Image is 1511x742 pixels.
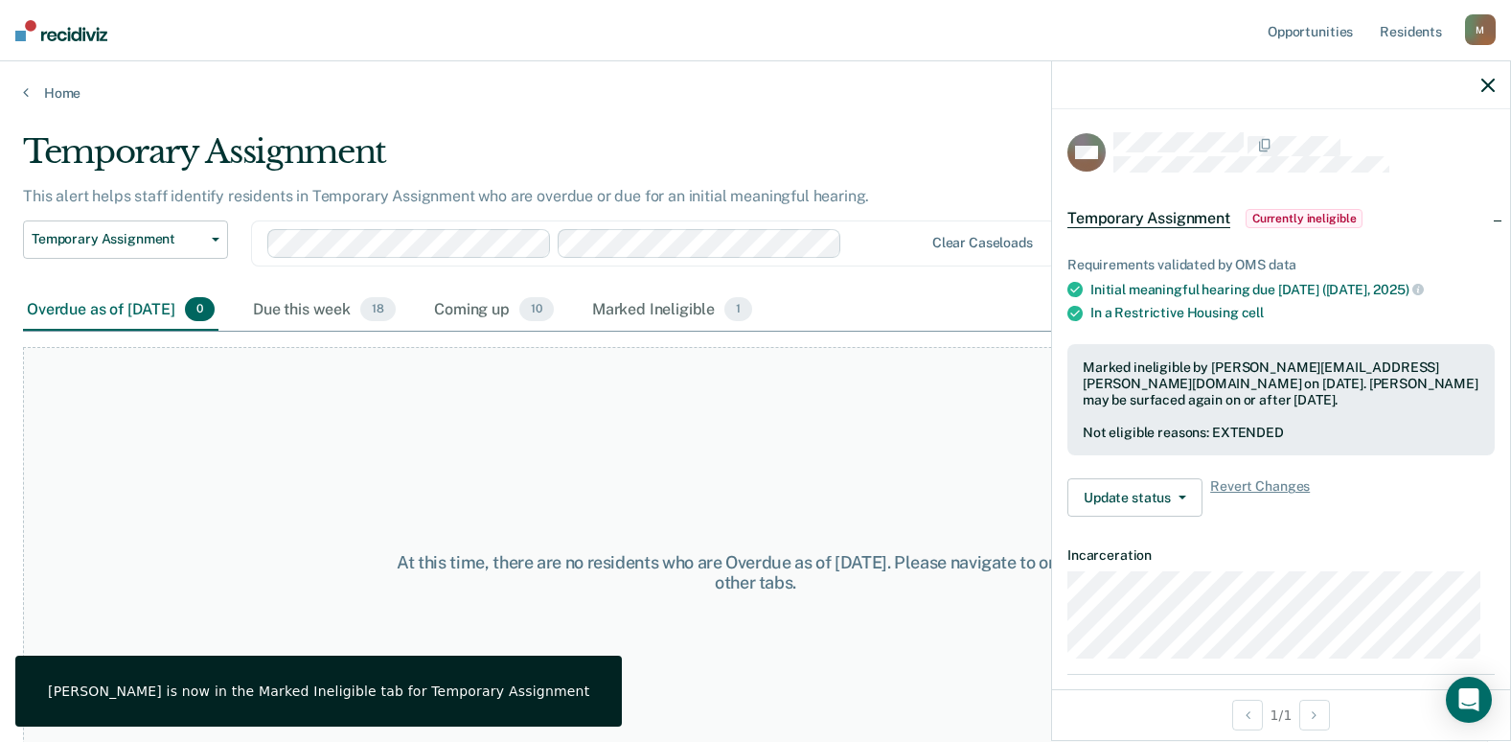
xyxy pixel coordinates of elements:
span: 0 [185,297,215,322]
a: Home [23,84,1488,102]
div: Not eligible reasons: EXTENDED [1083,425,1479,441]
div: Marked Ineligible [588,290,757,332]
span: Temporary Assignment [1067,209,1230,228]
div: Marked ineligible by [PERSON_NAME][EMAIL_ADDRESS][PERSON_NAME][DOMAIN_NAME] on [DATE]. [PERSON_NA... [1083,359,1479,407]
p: This alert helps staff identify residents in Temporary Assignment who are overdue or due for an i... [23,187,869,205]
button: Previous Opportunity [1232,700,1263,730]
span: 18 [360,297,396,322]
div: Temporary Assignment [23,132,1156,187]
div: 1 / 1 [1052,689,1510,740]
span: 1 [724,297,752,322]
div: Clear caseloads [932,235,1033,251]
button: Next Opportunity [1299,700,1330,730]
span: 2025) [1373,282,1423,297]
div: Due this week [249,290,400,332]
div: Requirements validated by OMS data [1067,257,1495,273]
div: Initial meaningful hearing due [DATE] ([DATE], [1090,281,1495,298]
div: At this time, there are no residents who are Overdue as of [DATE]. Please navigate to one of the ... [390,552,1122,593]
span: Revert Changes [1210,478,1310,517]
dt: Incarceration [1067,547,1495,564]
button: Update status [1067,478,1202,517]
span: 10 [519,297,554,322]
span: Currently ineligible [1246,209,1363,228]
div: [PERSON_NAME] is now in the Marked Ineligible tab for Temporary Assignment [48,683,589,700]
div: Open Intercom Messenger [1446,677,1492,723]
span: Temporary Assignment [32,231,204,247]
div: M [1465,14,1496,45]
span: cell [1242,305,1264,320]
div: Coming up [430,290,558,332]
div: Overdue as of [DATE] [23,290,218,332]
img: Recidiviz [15,20,107,41]
div: Temporary AssignmentCurrently ineligible [1052,188,1510,249]
div: In a Restrictive Housing [1090,305,1495,321]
